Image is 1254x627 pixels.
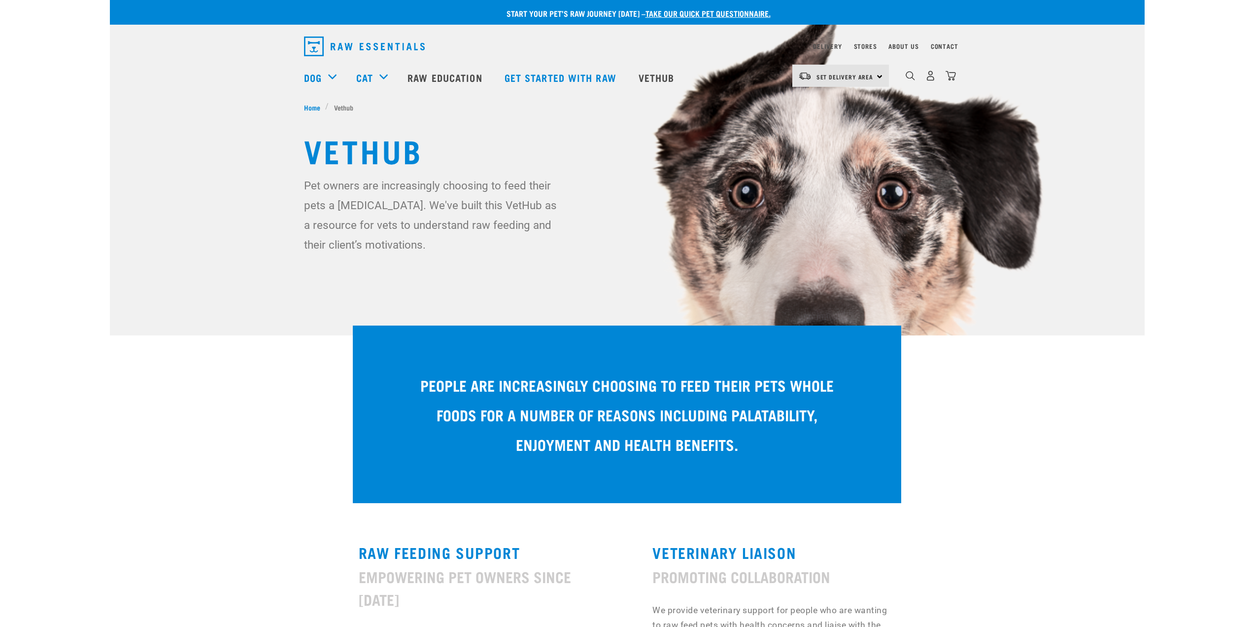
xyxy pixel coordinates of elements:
[816,75,874,78] span: Set Delivery Area
[117,7,1152,19] p: Start your pet’s raw journey [DATE] –
[304,176,563,255] p: Pet owners are increasingly choosing to feed their pets a [MEDICAL_DATA]. We've built this VetHub...
[946,71,956,81] img: home-icon@2x.png
[304,102,950,112] nav: breadcrumbs
[495,58,629,97] a: Get started with Raw
[854,44,877,48] a: Stores
[359,565,602,610] h4: EMPOWERING PET OWNERS SINCE [DATE]
[304,132,950,168] h1: Vethub
[652,544,895,560] h3: VETERINARY LIAISON
[356,70,373,85] a: Cat
[304,70,322,85] a: Dog
[645,11,771,15] a: take our quick pet questionnaire.
[798,72,812,80] img: van-moving.png
[412,370,842,459] p: People are increasingly choosing to feed their pets whole foods for a number of reasons including...
[296,33,958,60] nav: dropdown navigation
[925,71,936,81] img: user.png
[359,544,602,560] h3: RAW FEEDING SUPPORT
[931,44,958,48] a: Contact
[629,58,687,97] a: Vethub
[652,565,895,588] h4: PROMOTING COLLABORATION
[888,44,918,48] a: About Us
[813,44,842,48] a: Delivery
[110,58,1145,97] nav: dropdown navigation
[304,102,320,112] span: Home
[304,102,326,112] a: Home
[398,58,494,97] a: Raw Education
[906,71,915,80] img: home-icon-1@2x.png
[304,37,425,56] img: Raw Essentials Logo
